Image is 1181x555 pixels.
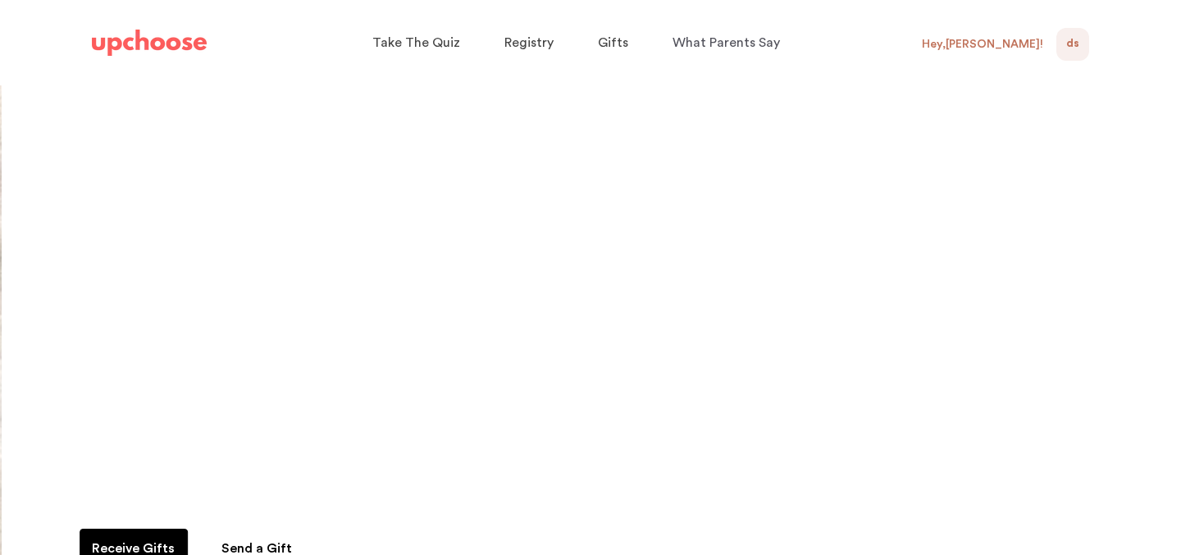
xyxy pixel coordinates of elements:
[504,27,559,59] a: Registry
[79,481,1163,507] p: Receive months of sustainable baby clothing as gifts.
[922,37,1043,52] div: Hey, [PERSON_NAME] !
[221,542,292,555] span: Send a Gift
[92,30,207,56] img: UpChoose
[673,27,785,59] a: What Parents Say
[372,27,465,59] a: Take The Quiz
[372,36,460,49] span: Take The Quiz
[79,433,478,473] h2: Want to fund it with gifts?
[598,36,628,49] span: Gifts
[598,27,633,59] a: Gifts
[504,36,554,49] span: Registry
[673,36,780,49] span: What Parents Say
[1066,34,1079,54] span: DS
[92,26,207,60] a: UpChoose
